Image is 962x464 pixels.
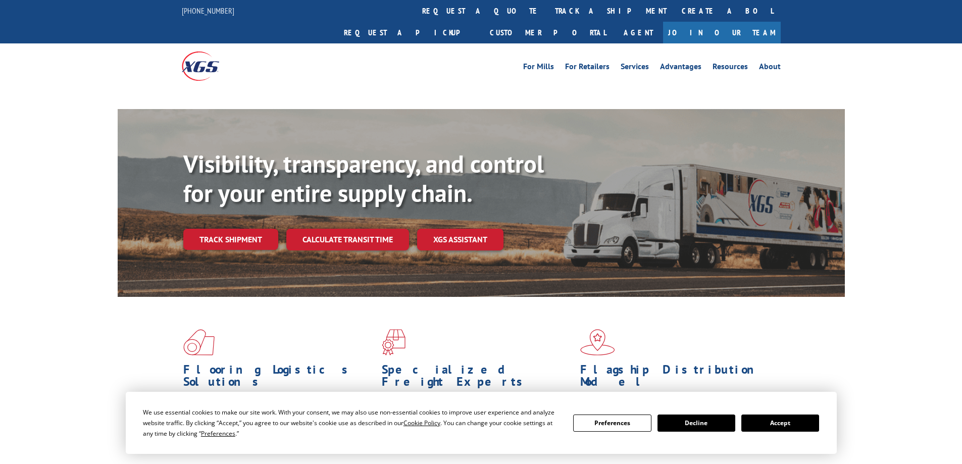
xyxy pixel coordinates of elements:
[183,148,544,209] b: Visibility, transparency, and control for your entire supply chain.
[382,364,573,393] h1: Specialized Freight Experts
[403,419,440,427] span: Cookie Policy
[614,22,663,43] a: Agent
[182,6,234,16] a: [PHONE_NUMBER]
[573,415,651,432] button: Preferences
[143,407,561,439] div: We use essential cookies to make our site work. With your consent, we may also use non-essential ...
[183,229,278,250] a: Track shipment
[126,392,837,454] div: Cookie Consent Prompt
[657,415,735,432] button: Decline
[201,429,235,438] span: Preferences
[759,63,781,74] a: About
[663,22,781,43] a: Join Our Team
[621,63,649,74] a: Services
[523,63,554,74] a: For Mills
[417,229,503,250] a: XGS ASSISTANT
[286,229,409,250] a: Calculate transit time
[741,415,819,432] button: Accept
[660,63,701,74] a: Advantages
[183,364,374,393] h1: Flooring Logistics Solutions
[580,329,615,355] img: xgs-icon-flagship-distribution-model-red
[336,22,482,43] a: Request a pickup
[713,63,748,74] a: Resources
[565,63,610,74] a: For Retailers
[580,364,771,393] h1: Flagship Distribution Model
[382,329,406,355] img: xgs-icon-focused-on-flooring-red
[482,22,614,43] a: Customer Portal
[183,329,215,355] img: xgs-icon-total-supply-chain-intelligence-red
